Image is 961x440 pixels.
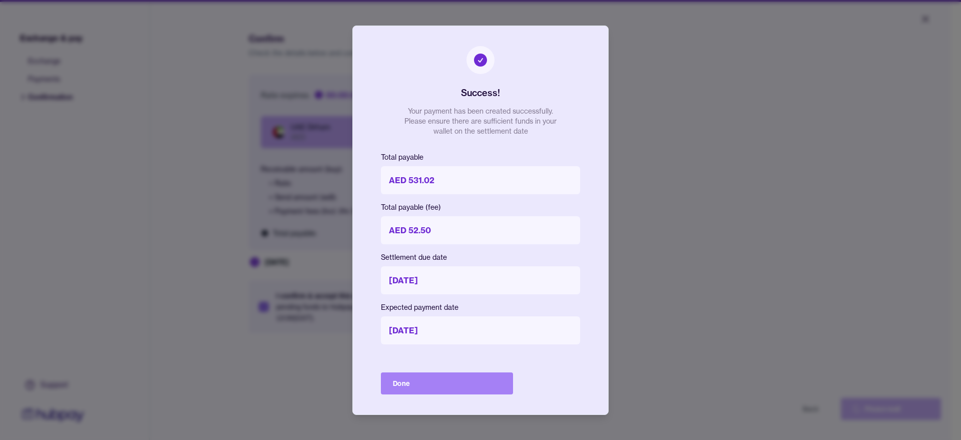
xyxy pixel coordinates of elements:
p: Total payable [381,152,580,162]
p: Your payment has been created successfully. Please ensure there are sufficient funds in your wall... [400,106,561,136]
p: Expected payment date [381,302,580,312]
p: AED 52.50 [381,216,580,244]
p: [DATE] [381,266,580,294]
p: Total payable (fee) [381,202,580,212]
button: Done [381,372,513,394]
p: [DATE] [381,316,580,344]
h2: Success! [461,86,500,100]
p: AED 531.02 [381,166,580,194]
p: Settlement due date [381,252,580,262]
